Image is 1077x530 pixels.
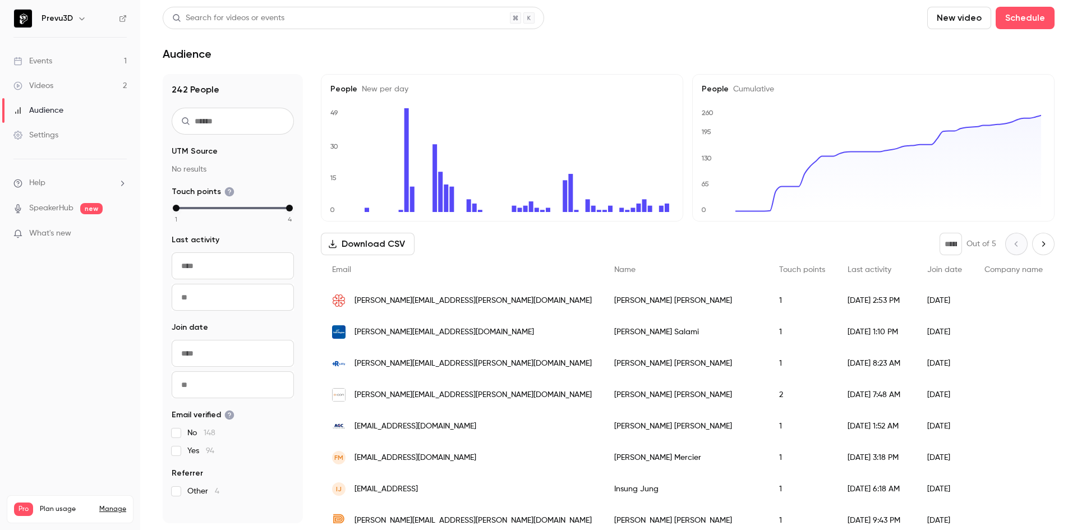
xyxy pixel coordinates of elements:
[172,371,294,398] input: To
[172,409,234,421] span: Email verified
[172,284,294,311] input: To
[916,411,973,442] div: [DATE]
[332,325,346,339] img: york.ca
[848,266,891,274] span: Last activity
[29,228,71,239] span: What's new
[768,411,836,442] div: 1
[603,316,768,348] div: [PERSON_NAME] Salami
[916,379,973,411] div: [DATE]
[321,233,415,255] button: Download CSV
[768,473,836,505] div: 1
[172,234,219,246] span: Last activity
[172,12,284,24] div: Search for videos or events
[355,515,592,527] span: [PERSON_NAME][EMAIL_ADDRESS][PERSON_NAME][DOMAIN_NAME]
[330,142,338,150] text: 30
[42,13,73,24] h6: Prevu3D
[355,389,592,401] span: [PERSON_NAME][EMAIL_ADDRESS][PERSON_NAME][DOMAIN_NAME]
[701,154,712,162] text: 130
[614,266,636,274] span: Name
[332,514,346,527] img: duvera.ca
[332,361,346,366] img: plusreality.it
[14,503,33,516] span: Pro
[330,206,335,214] text: 0
[996,7,1055,29] button: Schedule
[172,164,294,175] p: No results
[357,85,408,93] span: New per day
[701,128,711,136] text: 195
[701,180,709,188] text: 65
[173,205,179,211] div: min
[603,379,768,411] div: [PERSON_NAME] [PERSON_NAME]
[172,340,294,367] input: From
[99,505,126,514] a: Manage
[286,205,293,211] div: max
[779,266,825,274] span: Touch points
[984,266,1043,274] span: Company name
[172,468,203,479] span: Referrer
[1032,233,1055,255] button: Next page
[355,452,476,464] span: [EMAIL_ADDRESS][DOMAIN_NAME]
[332,266,351,274] span: Email
[836,348,916,379] div: [DATE] 8:23 AM
[355,358,592,370] span: [PERSON_NAME][EMAIL_ADDRESS][PERSON_NAME][DOMAIN_NAME]
[603,285,768,316] div: [PERSON_NAME] [PERSON_NAME]
[40,505,93,514] span: Plan usage
[355,295,592,307] span: [PERSON_NAME][EMAIL_ADDRESS][PERSON_NAME][DOMAIN_NAME]
[916,473,973,505] div: [DATE]
[163,47,211,61] h1: Audience
[80,203,103,214] span: new
[206,447,214,455] span: 94
[187,427,215,439] span: No
[330,109,338,117] text: 49
[729,85,774,93] span: Cumulative
[332,294,346,307] img: montreal.ca
[172,186,234,197] span: Touch points
[334,453,343,463] span: FM
[702,109,714,117] text: 260
[332,420,346,433] img: agc.com
[836,285,916,316] div: [DATE] 2:53 PM
[113,229,127,239] iframe: Noticeable Trigger
[355,326,534,338] span: [PERSON_NAME][EMAIL_ADDRESS][DOMAIN_NAME]
[215,487,219,495] span: 4
[702,84,1045,95] h5: People
[603,473,768,505] div: Insung Jung
[768,285,836,316] div: 1
[768,379,836,411] div: 2
[768,316,836,348] div: 1
[13,177,127,189] li: help-dropdown-opener
[836,442,916,473] div: [DATE] 3:18 PM
[175,214,177,224] span: 1
[836,379,916,411] div: [DATE] 7:48 AM
[355,421,476,432] span: [EMAIL_ADDRESS][DOMAIN_NAME]
[336,484,342,494] span: IJ
[187,486,219,497] span: Other
[916,348,973,379] div: [DATE]
[836,411,916,442] div: [DATE] 1:52 AM
[355,483,418,495] span: [EMAIL_ADDRESS]
[204,429,215,437] span: 148
[603,411,768,442] div: [PERSON_NAME] [PERSON_NAME]
[701,206,706,214] text: 0
[916,316,973,348] div: [DATE]
[927,266,962,274] span: Join date
[332,388,346,402] img: econ-tga.com
[288,214,292,224] span: 4
[13,80,53,91] div: Videos
[768,348,836,379] div: 1
[916,442,973,473] div: [DATE]
[14,10,32,27] img: Prevu3D
[172,322,208,333] span: Join date
[172,146,218,157] span: UTM Source
[172,252,294,279] input: From
[836,316,916,348] div: [DATE] 1:10 PM
[187,445,214,457] span: Yes
[768,442,836,473] div: 1
[330,174,337,182] text: 15
[172,83,294,96] h1: 242 People
[966,238,996,250] p: Out of 5
[13,56,52,67] div: Events
[29,202,73,214] a: SpeakerHub
[13,130,58,141] div: Settings
[836,473,916,505] div: [DATE] 6:18 AM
